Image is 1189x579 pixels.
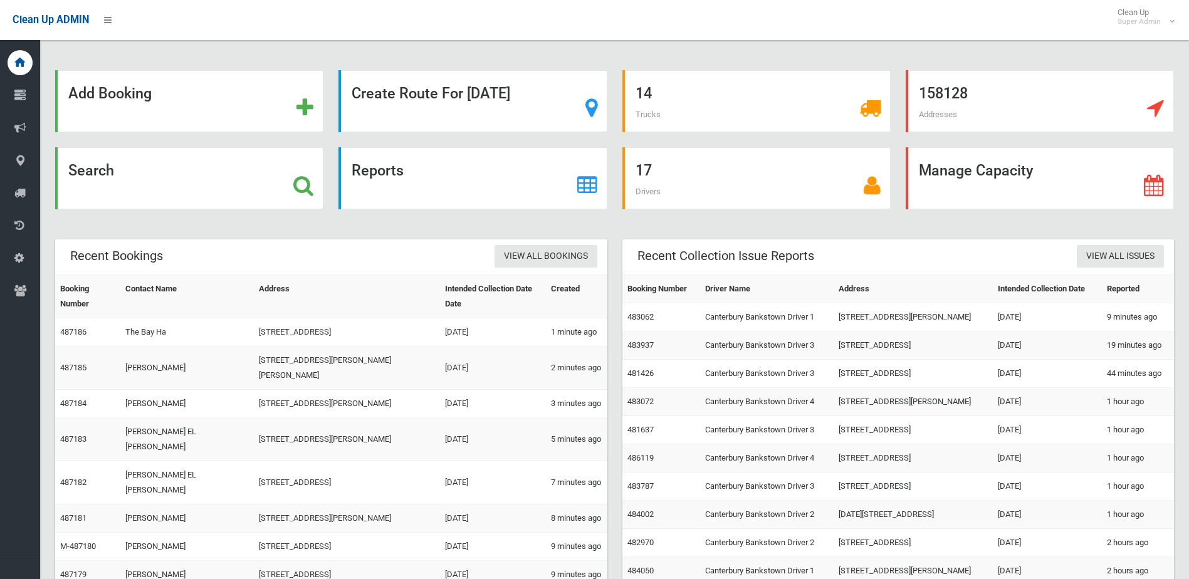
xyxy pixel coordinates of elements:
td: [DATE] [993,416,1102,444]
td: Canterbury Bankstown Driver 4 [700,388,834,416]
a: Add Booking [55,70,323,132]
td: [DATE] [993,303,1102,331]
td: 8 minutes ago [546,504,607,533]
td: The Bay Ha [120,318,253,347]
a: 487179 [60,570,86,579]
td: [STREET_ADDRESS] [254,533,440,561]
td: 1 hour ago [1102,388,1174,416]
td: 1 hour ago [1102,444,1174,472]
a: 482970 [627,538,654,547]
a: 486119 [627,453,654,462]
a: 17 Drivers [622,147,891,209]
a: Manage Capacity [906,147,1174,209]
td: 2 hours ago [1102,529,1174,557]
td: [DATE] [993,388,1102,416]
th: Intended Collection Date Date [440,275,546,318]
a: View All Bookings [495,245,597,268]
td: Canterbury Bankstown Driver 2 [700,529,834,557]
strong: Manage Capacity [919,162,1033,179]
th: Contact Name [120,275,253,318]
a: Search [55,147,323,209]
td: [STREET_ADDRESS][PERSON_NAME] [254,504,440,533]
th: Booking Number [622,275,700,303]
a: 487183 [60,434,86,444]
strong: Reports [352,162,404,179]
td: Canterbury Bankstown Driver 3 [700,472,834,501]
strong: Search [68,162,114,179]
strong: Create Route For [DATE] [352,85,510,102]
td: [PERSON_NAME] EL [PERSON_NAME] [120,418,253,461]
td: 1 hour ago [1102,472,1174,501]
a: View All Issues [1077,245,1164,268]
td: Canterbury Bankstown Driver 4 [700,444,834,472]
td: [PERSON_NAME] [120,504,253,533]
td: 7 minutes ago [546,461,607,504]
td: Canterbury Bankstown Driver 3 [700,360,834,388]
a: Create Route For [DATE] [338,70,607,132]
td: [PERSON_NAME] [120,390,253,418]
a: 483787 [627,481,654,491]
td: [DATE] [440,347,546,390]
header: Recent Bookings [55,244,178,268]
td: 44 minutes ago [1102,360,1174,388]
a: 481426 [627,368,654,378]
td: [STREET_ADDRESS] [834,416,993,444]
td: 19 minutes ago [1102,331,1174,360]
a: 481637 [627,425,654,434]
td: [DATE] [993,472,1102,501]
td: [DATE] [993,529,1102,557]
td: [PERSON_NAME] [120,347,253,390]
td: [DATE] [440,318,546,347]
th: Booking Number [55,275,120,318]
td: [PERSON_NAME] EL [PERSON_NAME] [120,461,253,504]
a: 487185 [60,363,86,372]
td: [STREET_ADDRESS] [834,472,993,501]
th: Intended Collection Date [993,275,1102,303]
td: [STREET_ADDRESS] [834,444,993,472]
strong: Add Booking [68,85,152,102]
a: 484002 [627,509,654,519]
td: [STREET_ADDRESS][PERSON_NAME][PERSON_NAME] [254,347,440,390]
th: Driver Name [700,275,834,303]
a: 487181 [60,513,86,523]
a: 483937 [627,340,654,350]
td: 1 hour ago [1102,416,1174,444]
td: Canterbury Bankstown Driver 2 [700,501,834,529]
a: Reports [338,147,607,209]
a: M-487180 [60,541,96,551]
a: 14 Trucks [622,70,891,132]
td: [DATE] [993,331,1102,360]
a: 158128 Addresses [906,70,1174,132]
header: Recent Collection Issue Reports [622,244,829,268]
td: [STREET_ADDRESS] [254,318,440,347]
td: [STREET_ADDRESS] [254,461,440,504]
span: Trucks [636,110,661,119]
td: [DATE] [440,504,546,533]
strong: 14 [636,85,652,102]
th: Created [546,275,607,318]
td: 9 minutes ago [546,533,607,561]
td: [STREET_ADDRESS][PERSON_NAME] [834,303,993,331]
span: Drivers [636,187,661,196]
td: [STREET_ADDRESS] [834,331,993,360]
span: Addresses [919,110,957,119]
td: 5 minutes ago [546,418,607,461]
td: 2 minutes ago [546,347,607,390]
td: 3 minutes ago [546,390,607,418]
td: 1 minute ago [546,318,607,347]
td: Canterbury Bankstown Driver 3 [700,331,834,360]
td: [DATE] [993,444,1102,472]
td: [DATE] [993,360,1102,388]
th: Address [254,275,440,318]
td: [STREET_ADDRESS][PERSON_NAME] [254,390,440,418]
td: [DATE] [440,418,546,461]
td: [PERSON_NAME] [120,533,253,561]
th: Address [834,275,993,303]
span: Clean Up ADMIN [13,14,89,26]
td: [STREET_ADDRESS] [834,360,993,388]
td: 1 hour ago [1102,501,1174,529]
td: [STREET_ADDRESS][PERSON_NAME] [254,418,440,461]
td: [STREET_ADDRESS][PERSON_NAME] [834,388,993,416]
strong: 158128 [919,85,968,102]
td: 9 minutes ago [1102,303,1174,331]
